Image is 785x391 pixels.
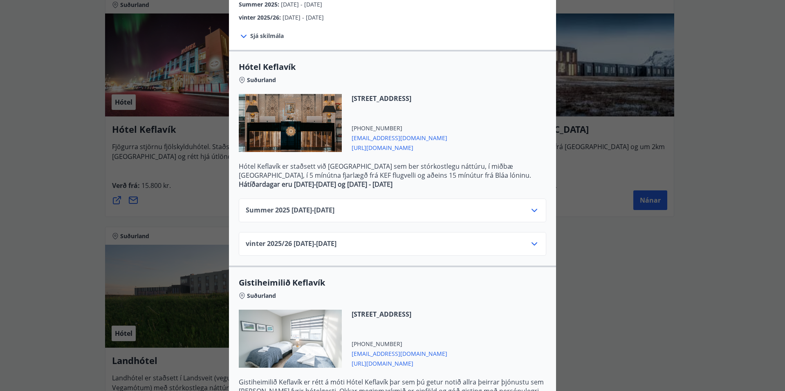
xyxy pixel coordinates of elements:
[352,94,447,103] span: [STREET_ADDRESS]
[239,162,546,180] p: Hótel Keflavík er staðsett við [GEOGRAPHIC_DATA] sem ber stórkostlegu náttúru, í miðbæ [GEOGRAPHI...
[283,13,324,21] span: [DATE] - [DATE]
[352,142,447,152] span: [URL][DOMAIN_NAME]
[281,0,322,8] span: [DATE] - [DATE]
[239,13,283,21] span: vinter 2025/26 :
[247,76,276,84] span: Suðurland
[250,32,284,40] span: Sjá skilmála
[352,132,447,142] span: [EMAIL_ADDRESS][DOMAIN_NAME]
[239,61,546,73] span: Hótel Keflavík
[246,239,336,249] span: vinter 2025/26 [DATE] - [DATE]
[239,180,392,189] strong: Hátíðardagar eru [DATE]-[DATE] og [DATE] - [DATE]
[246,206,334,215] span: Summer 2025 [DATE] - [DATE]
[352,124,447,132] span: [PHONE_NUMBER]
[239,0,281,8] span: Summer 2025 :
